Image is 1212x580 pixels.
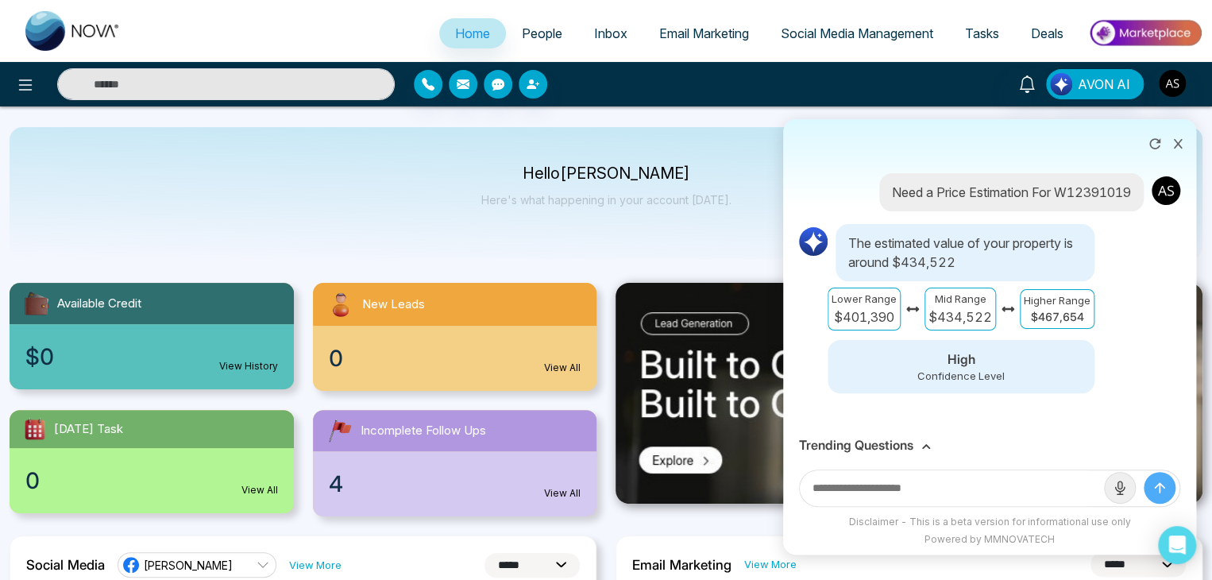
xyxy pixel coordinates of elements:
[781,25,933,41] span: Social Media Management
[506,18,578,48] a: People
[1159,70,1186,97] img: User Avatar
[1078,75,1130,94] span: AVON AI
[329,467,343,501] span: 4
[840,369,1082,385] p: Confidence Level
[241,483,278,497] a: View All
[1046,69,1144,99] button: AVON AI
[744,557,797,572] a: View More
[1150,175,1182,207] img: User Avatar
[219,359,278,373] a: View History
[832,292,897,307] p: Lower Range
[791,532,1188,547] div: Powered by MMNOVATECH
[1050,73,1072,95] img: Lead Flow
[455,25,490,41] span: Home
[836,224,1094,281] p: The estimated value of your property is around $434,522
[303,283,607,391] a: New Leads0View All
[659,25,749,41] span: Email Marketing
[439,18,506,48] a: Home
[791,515,1188,529] div: Disclaimer - This is a beta version for informational use only
[25,340,54,373] span: $0
[643,18,765,48] a: Email Marketing
[1024,293,1090,309] p: Higher Range
[578,18,643,48] a: Inbox
[840,350,1082,369] p: High
[481,167,731,180] p: Hello [PERSON_NAME]
[25,464,40,497] span: 0
[1031,25,1063,41] span: Deals
[1024,308,1090,325] p: $467,654
[928,307,992,327] p: $434,522
[544,486,581,501] a: View All
[799,438,913,453] h3: Trending Questions
[892,183,1131,202] p: Need a Price Estimation For W12391019
[54,420,123,439] span: [DATE] Task
[632,557,731,573] h2: Email Marketing
[1087,15,1202,51] img: Market-place.gif
[144,558,233,573] span: [PERSON_NAME]
[22,416,48,442] img: todayTask.svg
[361,422,486,440] span: Incomplete Follow Ups
[544,361,581,375] a: View All
[481,193,731,207] p: Here's what happening in your account [DATE].
[765,18,949,48] a: Social Media Management
[326,416,354,445] img: followUps.svg
[289,558,342,573] a: View More
[25,11,121,51] img: Nova CRM Logo
[965,25,999,41] span: Tasks
[832,307,897,327] p: $401,390
[57,295,141,313] span: Available Credit
[949,18,1015,48] a: Tasks
[329,342,343,375] span: 0
[522,25,562,41] span: People
[362,296,425,314] span: New Leads
[928,292,992,307] p: Mid Range
[22,289,51,318] img: availableCredit.svg
[26,557,105,573] h2: Social Media
[1015,18,1079,48] a: Deals
[303,410,607,516] a: Incomplete Follow Ups4View All
[616,283,1202,504] img: .
[326,289,356,319] img: newLeads.svg
[1158,526,1196,564] div: Open Intercom Messenger
[594,25,627,41] span: Inbox
[797,226,829,257] img: AI Logo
